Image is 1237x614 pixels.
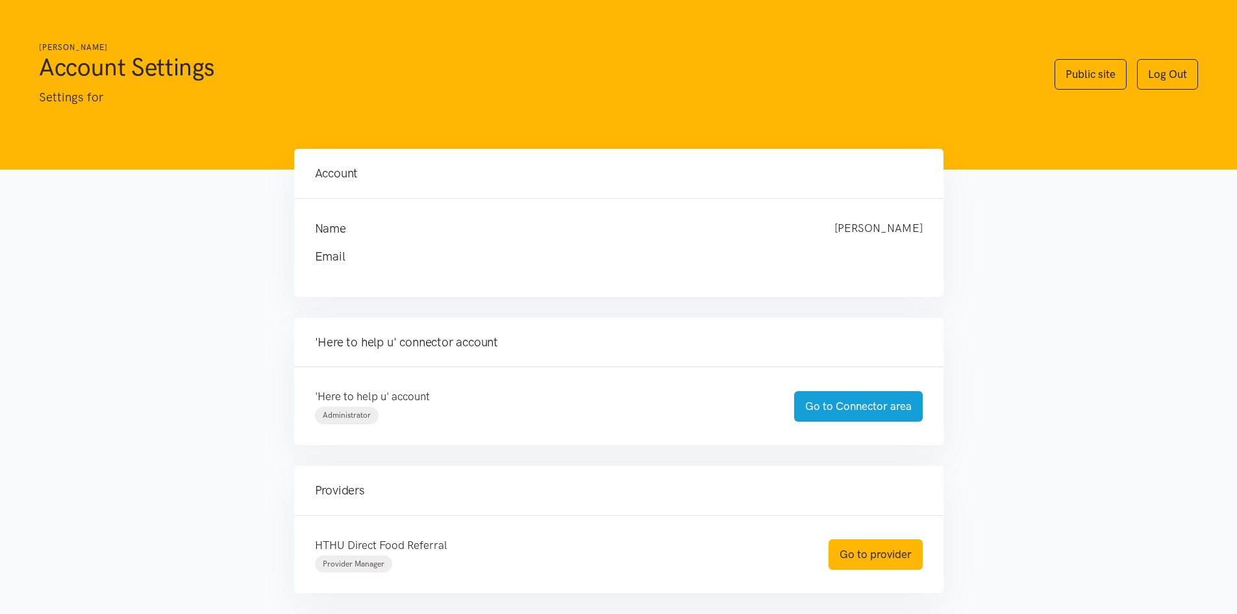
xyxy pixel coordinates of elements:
[315,537,803,554] p: HTHU Direct Food Referral
[315,248,897,266] h4: Email
[39,88,1029,107] p: Settings for
[1137,59,1198,90] a: Log Out
[315,481,923,500] h4: Providers
[794,391,923,422] a: Go to Connector area
[1055,59,1127,90] a: Public site
[315,220,808,238] h4: Name
[315,333,923,352] h4: 'Here to help u' connector account
[39,42,1029,54] h6: [PERSON_NAME]
[323,411,371,420] span: Administrator
[39,51,1029,83] h1: Account Settings
[315,164,923,183] h4: Account
[315,388,768,405] p: 'Here to help u' account
[829,539,923,570] a: Go to provider
[821,220,936,238] div: [PERSON_NAME]
[323,559,384,569] span: Provider Manager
